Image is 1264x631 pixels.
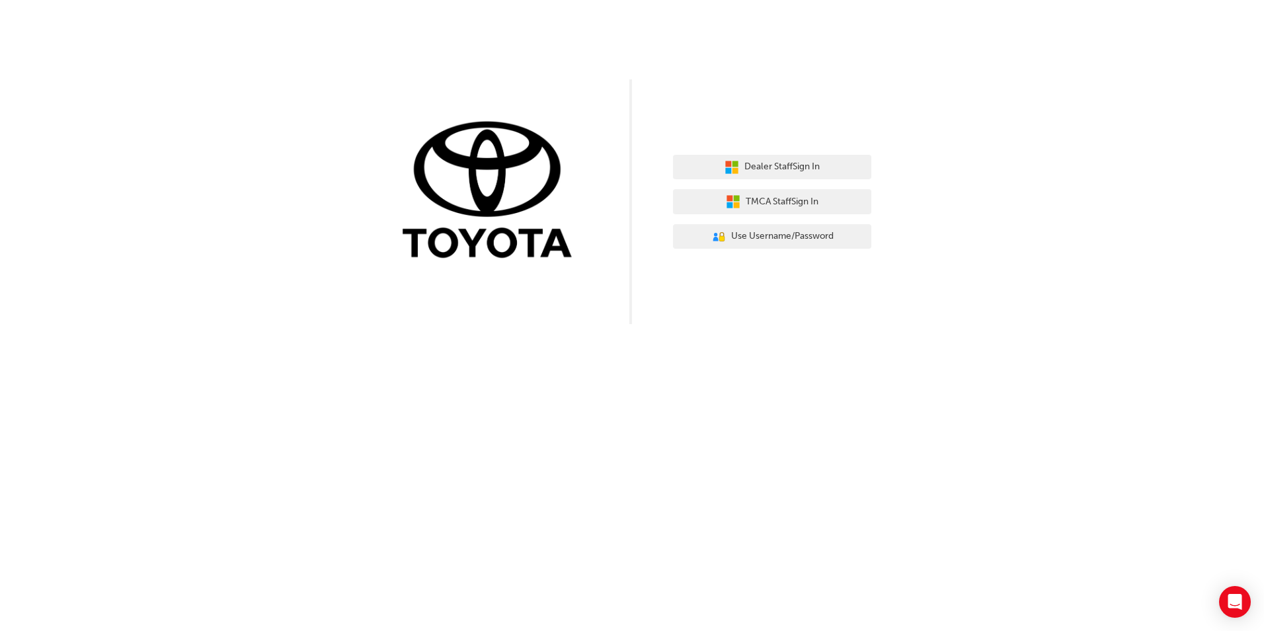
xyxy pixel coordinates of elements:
[731,229,834,244] span: Use Username/Password
[673,189,871,214] button: TMCA StaffSign In
[746,194,818,210] span: TMCA Staff Sign In
[673,155,871,180] button: Dealer StaffSign In
[673,224,871,249] button: Use Username/Password
[1219,586,1251,618] div: Open Intercom Messenger
[393,118,591,265] img: Trak
[744,159,820,175] span: Dealer Staff Sign In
